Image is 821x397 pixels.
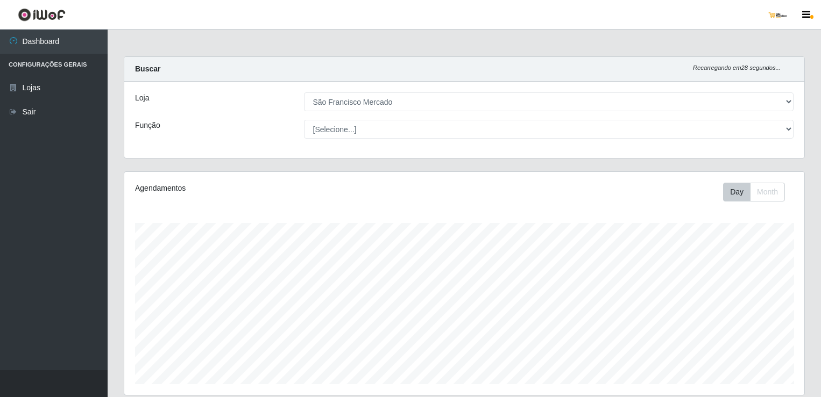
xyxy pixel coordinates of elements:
[723,183,751,201] button: Day
[723,183,785,201] div: First group
[18,8,66,21] img: CoreUI Logo
[135,92,149,104] label: Loja
[135,183,400,194] div: Agendamentos
[135,64,160,73] strong: Buscar
[693,64,781,71] i: Recarregando em 28 segundos...
[750,183,785,201] button: Month
[135,120,160,131] label: Função
[723,183,794,201] div: Toolbar with button groups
